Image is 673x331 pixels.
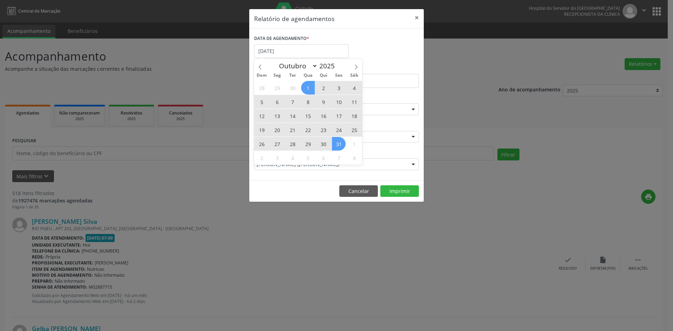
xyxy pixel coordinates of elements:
[347,95,361,109] span: Outubro 11, 2025
[270,95,284,109] span: Outubro 6, 2025
[254,44,349,58] input: Selecione uma data ou intervalo
[301,123,315,137] span: Outubro 22, 2025
[254,14,334,23] h5: Relatório de agendamentos
[332,109,346,123] span: Outubro 17, 2025
[270,81,284,95] span: Setembro 29, 2025
[301,137,315,151] span: Outubro 29, 2025
[317,123,330,137] span: Outubro 23, 2025
[254,33,309,44] label: DATA DE AGENDAMENTO
[317,151,330,165] span: Novembro 6, 2025
[332,123,346,137] span: Outubro 24, 2025
[347,137,361,151] span: Novembro 1, 2025
[285,73,300,78] span: Ter
[347,123,361,137] span: Outubro 25, 2025
[286,137,299,151] span: Outubro 28, 2025
[332,81,346,95] span: Outubro 3, 2025
[270,109,284,123] span: Outubro 13, 2025
[317,137,330,151] span: Outubro 30, 2025
[301,109,315,123] span: Outubro 15, 2025
[270,151,284,165] span: Novembro 3, 2025
[317,95,330,109] span: Outubro 9, 2025
[300,73,316,78] span: Qua
[332,137,346,151] span: Outubro 31, 2025
[317,109,330,123] span: Outubro 16, 2025
[347,73,362,78] span: Sáb
[286,151,299,165] span: Novembro 4, 2025
[339,185,378,197] button: Cancelar
[255,81,268,95] span: Setembro 28, 2025
[301,151,315,165] span: Novembro 5, 2025
[347,151,361,165] span: Novembro 8, 2025
[270,73,285,78] span: Seg
[301,81,315,95] span: Outubro 1, 2025
[318,61,341,70] input: Year
[286,123,299,137] span: Outubro 21, 2025
[301,95,315,109] span: Outubro 8, 2025
[380,185,419,197] button: Imprimir
[254,73,270,78] span: Dom
[332,151,346,165] span: Novembro 7, 2025
[276,61,318,71] select: Month
[270,123,284,137] span: Outubro 20, 2025
[347,81,361,95] span: Outubro 4, 2025
[316,73,331,78] span: Qui
[286,109,299,123] span: Outubro 14, 2025
[255,109,268,123] span: Outubro 12, 2025
[270,137,284,151] span: Outubro 27, 2025
[255,95,268,109] span: Outubro 5, 2025
[332,95,346,109] span: Outubro 10, 2025
[255,151,268,165] span: Novembro 2, 2025
[410,9,424,26] button: Close
[317,81,330,95] span: Outubro 2, 2025
[347,109,361,123] span: Outubro 18, 2025
[255,123,268,137] span: Outubro 19, 2025
[331,73,347,78] span: Sex
[286,95,299,109] span: Outubro 7, 2025
[255,137,268,151] span: Outubro 26, 2025
[338,63,419,74] label: ATÉ
[338,74,419,88] input: Selecione o horário final
[286,81,299,95] span: Setembro 30, 2025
